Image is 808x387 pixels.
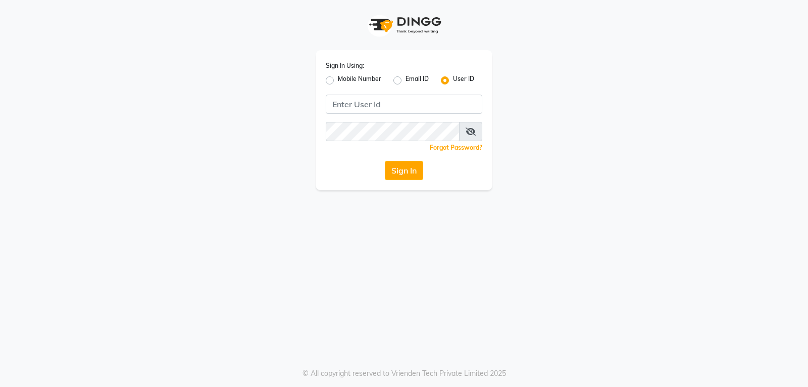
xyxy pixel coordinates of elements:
button: Sign In [385,161,423,180]
img: logo1.svg [364,10,444,40]
label: Mobile Number [338,74,381,87]
label: Sign In Using: [326,61,364,70]
a: Forgot Password? [430,144,482,151]
label: Email ID [406,74,429,87]
input: Username [326,122,460,141]
input: Username [326,95,482,114]
label: User ID [453,74,474,87]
